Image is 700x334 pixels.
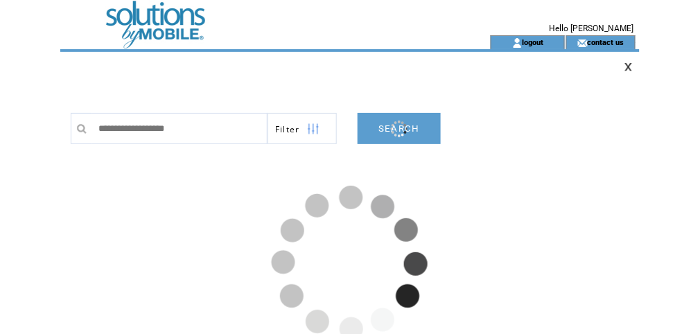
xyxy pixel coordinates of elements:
a: Filter [268,113,337,144]
img: account_icon.gif [512,37,523,49]
img: contact_us_icon.gif [577,37,588,49]
a: contact us [588,37,624,46]
span: Show filters [275,123,300,135]
a: logout [523,37,544,46]
span: Hello [PERSON_NAME] [550,24,634,33]
img: filters.png [307,114,320,145]
a: SEARCH [358,113,441,144]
